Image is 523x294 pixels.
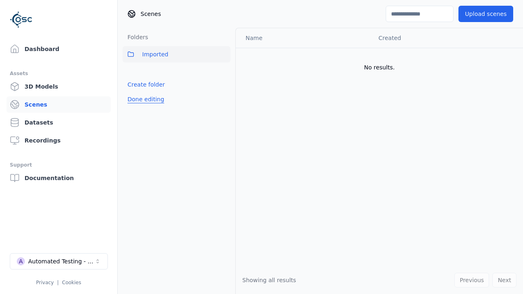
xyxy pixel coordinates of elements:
a: Privacy [36,280,54,285]
button: Upload scenes [458,6,513,22]
span: Scenes [141,10,161,18]
td: No results. [236,48,523,87]
span: | [57,280,59,285]
button: Select a workspace [10,253,108,269]
button: Done editing [123,92,169,107]
th: Created [372,28,510,48]
a: Create folder [127,80,165,89]
div: Support [10,160,107,170]
button: Create folder [123,77,170,92]
a: Dashboard [7,41,111,57]
a: Recordings [7,132,111,149]
span: Imported [142,49,168,59]
th: Name [236,28,372,48]
a: Documentation [7,170,111,186]
a: Cookies [62,280,81,285]
h3: Folders [123,33,148,41]
a: Scenes [7,96,111,113]
div: Assets [10,69,107,78]
a: 3D Models [7,78,111,95]
div: A [17,257,25,265]
div: Automated Testing - Playwright [28,257,94,265]
a: Datasets [7,114,111,131]
img: Logo [10,8,33,31]
button: Imported [123,46,230,62]
span: Showing all results [242,277,296,283]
